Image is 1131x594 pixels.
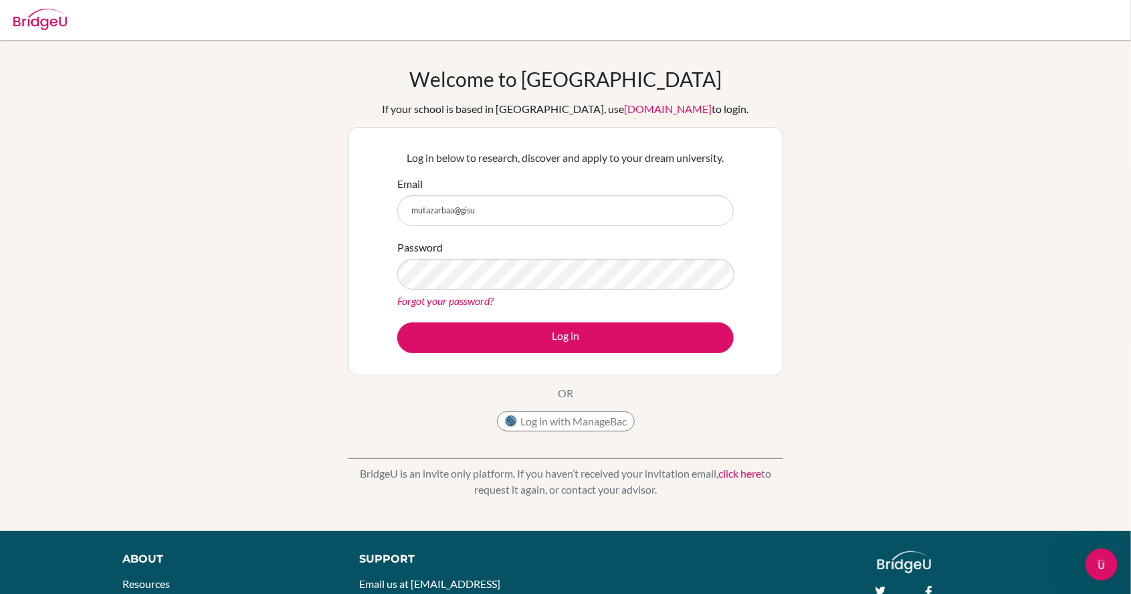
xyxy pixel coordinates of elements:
p: OR [558,385,573,401]
label: Email [397,176,423,192]
label: Password [397,239,443,256]
iframe: Intercom live chat [1086,549,1118,581]
img: logo_white@2x-f4f0deed5e89b7ecb1c2cc34c3e3d731f90f0f143d5ea2071677605dd97b5244.png [878,551,932,573]
a: Resources [122,577,170,590]
p: BridgeU is an invite only platform. If you haven’t received your invitation email, to request it ... [348,466,783,498]
a: Forgot your password? [397,294,494,307]
div: About [122,551,329,567]
p: Log in below to research, discover and apply to your dream university. [397,150,734,166]
div: If your school is based in [GEOGRAPHIC_DATA], use to login. [383,101,749,117]
button: Log in [397,322,734,353]
h1: Welcome to [GEOGRAPHIC_DATA] [409,67,722,91]
img: Bridge-U [13,9,67,30]
a: [DOMAIN_NAME] [625,102,712,115]
a: click here [718,467,761,480]
div: Support [359,551,551,567]
button: Log in with ManageBac [497,411,635,431]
